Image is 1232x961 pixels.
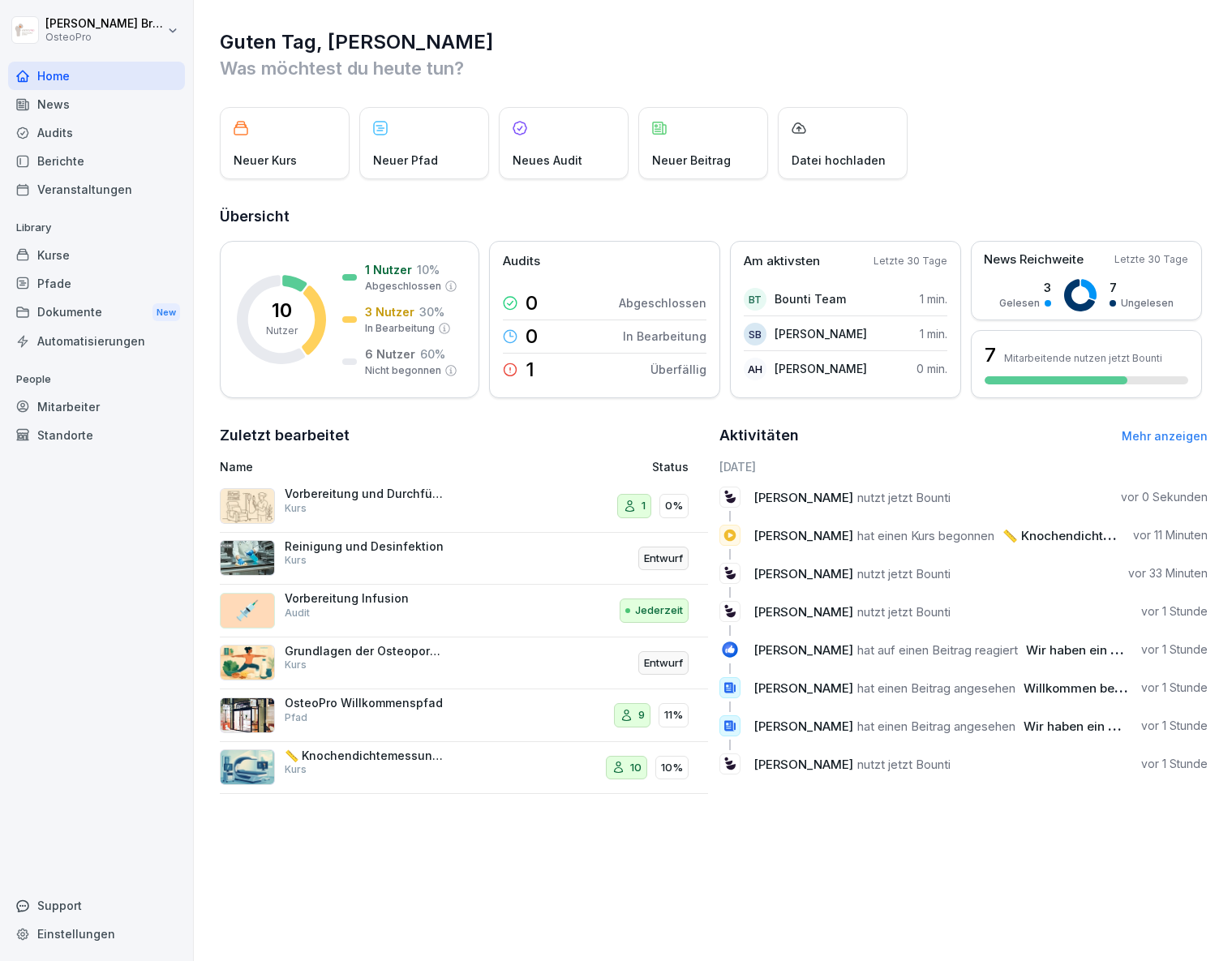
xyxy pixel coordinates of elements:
[8,215,185,241] p: Library
[661,760,683,776] p: 10%
[220,697,275,733] img: dhpw3qxcqikl531cc71zmhjy.png
[744,252,820,271] p: Am aktivsten
[8,920,185,948] a: Einstellungen
[775,360,867,377] p: [PERSON_NAME]
[753,680,853,696] span: [PERSON_NAME]
[775,290,846,307] p: Bounti Team
[8,393,185,421] a: Mitarbeiter
[642,498,646,514] p: 1
[1110,279,1174,296] p: 7
[650,361,706,378] p: Überfällig
[8,298,185,328] div: Dokumente
[285,749,447,763] p: 📏 Knochendichtemessung (DXA) Hologic
[1141,680,1208,696] p: vor 1 Stunde
[220,540,275,576] img: hqs2rtymb8uaablm631q6ifx.png
[8,269,185,298] a: Pfade
[45,17,164,31] p: [PERSON_NAME] Braedt
[857,528,994,543] span: hat einen Kurs begonnen
[417,261,440,278] p: 10 %
[266,324,298,338] p: Nutzer
[8,90,185,118] div: News
[857,719,1015,734] span: hat einen Beitrag angesehen
[513,152,582,169] p: Neues Audit
[753,528,853,543] span: [PERSON_NAME]
[1121,296,1174,311] p: Ungelesen
[285,487,447,501] p: Vorbereitung und Durchführung von Infusionen
[373,152,438,169] p: Neuer Pfad
[419,303,444,320] p: 30 %
[753,604,853,620] span: [PERSON_NAME]
[8,175,185,204] a: Veranstaltungen
[744,288,766,311] div: BT
[920,290,947,307] p: 1 min.
[285,644,447,659] p: Grundlagen der Osteoporose: Prävention und Bewusstsein
[1004,352,1162,364] p: Mitarbeitende nutzen jetzt Bounti
[8,62,185,90] a: Home
[420,345,445,363] p: 60 %
[152,303,180,322] div: New
[916,360,947,377] p: 0 min.
[857,757,951,772] span: nutzt jetzt Bounti
[220,749,275,785] img: ffvxotsu6vbvbwyqo8r42yc3.png
[985,341,996,369] h3: 7
[719,424,799,447] h2: Aktivitäten
[285,539,447,554] p: Reinigung und Desinfektion
[8,367,185,393] p: People
[235,596,260,625] p: 💉
[753,490,853,505] span: [PERSON_NAME]
[857,680,1015,696] span: hat einen Beitrag angesehen
[8,891,185,920] div: Support
[220,458,519,475] p: Name
[220,29,1208,55] h1: Guten Tag, [PERSON_NAME]
[285,606,310,620] p: Audit
[644,551,683,567] p: Entwurf
[652,152,731,169] p: Neuer Beitrag
[1133,527,1208,543] p: vor 11 Minuten
[665,498,683,514] p: 0%
[644,655,683,671] p: Entwurf
[1141,756,1208,772] p: vor 1 Stunde
[285,710,307,725] p: Pfad
[285,696,447,710] p: OsteoPro Willkommenspfad
[365,363,441,378] p: Nicht begonnen
[8,147,185,175] div: Berichte
[744,323,766,345] div: SB
[8,327,185,355] a: Automatisierungen
[1122,429,1208,443] a: Mehr anzeigen
[664,707,683,723] p: 11%
[635,603,683,619] p: Jederzeit
[285,658,307,672] p: Kurs
[775,325,867,342] p: [PERSON_NAME]
[8,241,185,269] a: Kurse
[365,279,441,294] p: Abgeschlossen
[220,55,1208,81] p: Was möchtest du heute tun?
[503,252,540,271] p: Audits
[753,719,853,734] span: [PERSON_NAME]
[365,261,412,278] p: 1 Nutzer
[285,501,307,516] p: Kurs
[619,294,706,311] p: Abgeschlossen
[1121,489,1208,505] p: vor 0 Sekunden
[857,490,951,505] span: nutzt jetzt Bounti
[220,533,708,586] a: Reinigung und DesinfektionKursEntwurf
[220,424,708,447] h2: Zuletzt bearbeitet
[719,458,1208,475] h6: [DATE]
[234,152,297,169] p: Neuer Kurs
[8,118,185,147] div: Audits
[220,488,275,524] img: mzvzumygo40akzbx14i0ulg3.png
[744,358,766,380] div: AH
[45,32,164,43] p: OsteoPro
[220,205,1208,228] h2: Übersicht
[857,604,951,620] span: nutzt jetzt Bounti
[526,327,538,346] p: 0
[220,645,275,680] img: g0uasptu13o5bnrojw0urpa8.png
[365,303,414,320] p: 3 Nutzer
[999,296,1040,311] p: Gelesen
[630,760,642,776] p: 10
